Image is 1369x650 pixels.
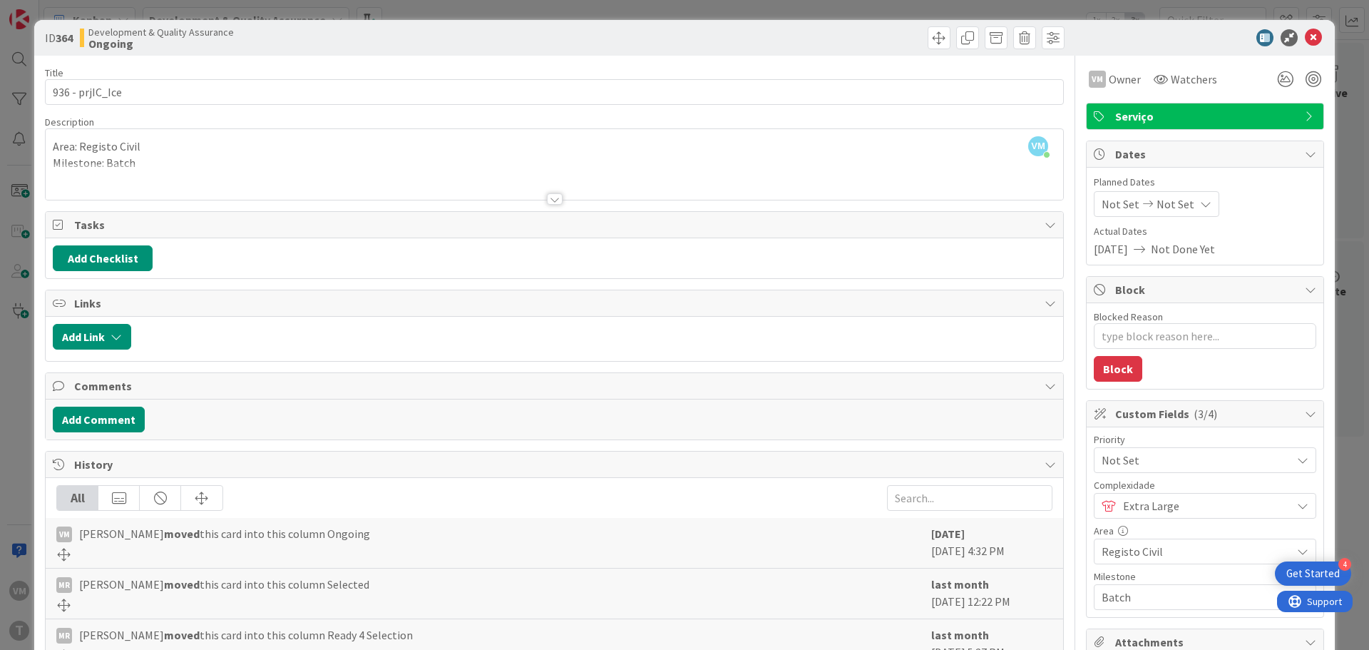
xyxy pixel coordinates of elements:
[1028,136,1048,156] span: VM
[74,216,1037,233] span: Tasks
[1102,450,1284,470] span: Not Set
[53,138,1056,155] p: Area: Registo Civil
[1102,587,1284,607] span: Batch
[74,456,1037,473] span: History
[88,26,234,38] span: Development & Quality Assurance
[1157,195,1194,213] span: Not Set
[931,527,965,541] b: [DATE]
[1115,146,1298,163] span: Dates
[45,79,1064,105] input: type card name here...
[1286,567,1340,581] div: Get Started
[53,407,145,432] button: Add Comment
[1094,572,1316,582] div: Milestone
[56,31,73,45] b: 364
[1171,71,1217,88] span: Watchers
[56,628,72,644] div: MR
[74,377,1037,395] span: Comments
[45,66,63,79] label: Title
[79,626,413,644] span: [PERSON_NAME] this card into this column Ready 4 Selection
[1275,562,1351,586] div: Open Get Started checklist, remaining modules: 4
[1094,435,1316,445] div: Priority
[1115,405,1298,422] span: Custom Fields
[53,155,1056,171] p: Milestone: Batch
[56,577,72,593] div: MR
[164,628,200,642] b: moved
[931,577,989,591] b: last month
[931,525,1052,561] div: [DATE] 4:32 PM
[1194,407,1217,421] span: ( 3/4 )
[45,29,73,46] span: ID
[1102,195,1139,213] span: Not Set
[164,527,200,541] b: moved
[30,2,65,19] span: Support
[164,577,200,591] b: moved
[1094,310,1163,323] label: Blocked Reason
[1094,526,1316,536] div: Area
[45,116,94,128] span: Description
[1094,240,1128,258] span: [DATE]
[1094,480,1316,490] div: Complexidade
[1115,108,1298,125] span: Serviço
[1115,281,1298,298] span: Block
[53,324,131,350] button: Add Link
[1094,356,1142,382] button: Block
[1151,240,1215,258] span: Not Done Yet
[931,576,1052,611] div: [DATE] 12:22 PM
[1123,496,1284,516] span: Extra Large
[56,527,72,542] div: VM
[1089,71,1106,88] div: VM
[53,245,153,271] button: Add Checklist
[1338,558,1351,571] div: 4
[88,38,234,49] b: Ongoing
[887,485,1052,511] input: Search...
[1094,224,1316,239] span: Actual Dates
[1109,71,1141,88] span: Owner
[74,295,1037,312] span: Links
[79,525,370,542] span: [PERSON_NAME] this card into this column Ongoing
[1094,175,1316,190] span: Planned Dates
[931,628,989,642] b: last month
[79,576,369,593] span: [PERSON_NAME] this card into this column Selected
[1102,542,1284,562] span: Registo Civil
[57,486,98,510] div: All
